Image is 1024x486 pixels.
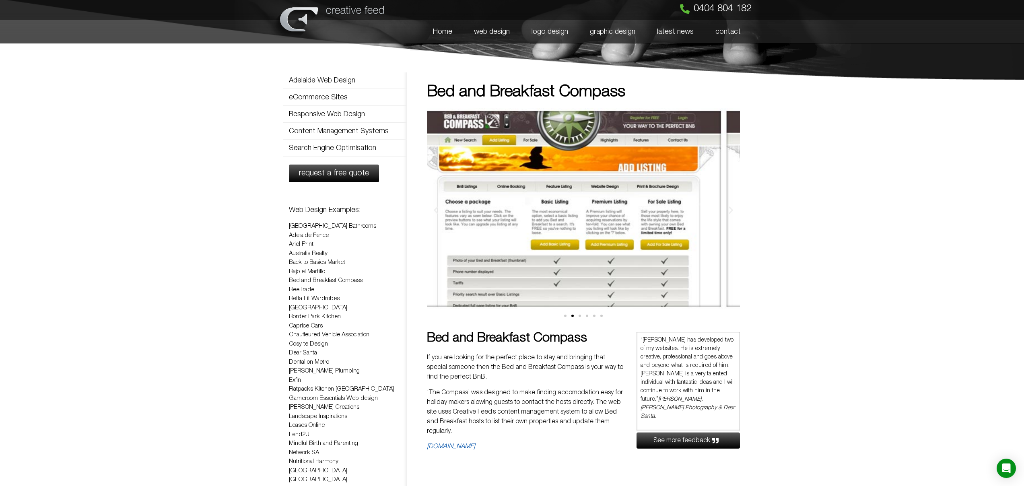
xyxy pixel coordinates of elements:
[289,441,358,446] a: Mindful Birth and Parenting
[289,332,369,338] a: Chauffeured Vehicle Association
[289,314,341,319] a: Border Park Kitchen
[289,368,360,374] a: [PERSON_NAME] Plumbing
[289,432,309,437] a: Lend2U
[391,20,752,43] nav: Menu
[600,315,603,317] span: Go to slide 6
[283,140,407,156] a: Search Engine Optimisation
[289,269,325,274] a: Bajo el Martillo
[641,336,736,420] p: “[PERSON_NAME] has developed two of my websites. He is extremely creative, professional and goes ...
[283,89,407,105] a: eCommerce Sites
[705,20,752,43] a: contact
[80,47,87,53] img: tab_keywords_by_traffic_grey.svg
[521,20,579,43] a: logo design
[680,4,752,14] a: 0404 804 182
[289,422,325,428] a: Leases Online
[299,169,369,177] span: request a free quote
[579,20,646,43] a: graphic design
[289,350,317,356] a: Dear Santa
[289,223,376,229] a: [GEOGRAPHIC_DATA] Bathrooms
[289,377,301,383] a: Exfin
[283,72,407,89] a: Adelaide Web Design
[289,459,338,464] a: Nutritional Harmony
[31,47,72,53] div: Domain Overview
[571,315,574,317] span: Go to slide 2
[289,206,401,214] h3: Web Design Examples:
[289,165,379,182] a: request a free quote
[289,386,394,392] a: Flatpacks Kitchen [GEOGRAPHIC_DATA]
[23,13,39,19] div: v 4.0.25
[13,21,19,27] img: website_grey.svg
[646,20,705,43] a: latest news
[410,108,723,309] img: slider-compass2
[427,388,624,436] p: ‘The Compass’ was designed to make finding accomodation easy for holiday makers alowing guests to...
[427,444,475,449] a: [DOMAIN_NAME]
[13,13,19,19] img: logo_orange.svg
[694,4,752,14] span: 0404 804 182
[726,205,736,215] div: Next slide
[653,437,710,444] span: See more feedback
[564,315,567,317] span: Go to slide 1
[579,315,581,317] span: Go to slide 3
[289,278,363,283] a: Bed and Breakfast Compass
[283,106,407,122] a: Responsive Web Design
[463,20,521,43] a: web design
[410,108,723,312] div: 2 / 6
[283,123,407,139] a: Content Management Systems
[289,468,347,483] a: [GEOGRAPHIC_DATA] [GEOGRAPHIC_DATA]
[641,397,735,419] em: [PERSON_NAME], [PERSON_NAME] Photography & Dear Santa.
[289,251,328,256] a: Australis Realty
[289,233,329,238] a: Adelaide Fence
[289,287,314,292] a: BeeTrade
[997,459,1016,478] div: Open Intercom Messenger
[89,47,136,53] div: Keywords by Traffic
[289,414,347,419] a: Landscape Inspirations
[21,21,89,27] div: Domain: [DOMAIN_NAME]
[427,332,624,345] h2: Bed and Breakfast Compass
[593,315,595,317] span: Go to slide 5
[289,296,340,301] a: Betta Fit Wardrobes
[422,20,463,43] a: Home
[289,450,319,455] a: Network SA
[586,315,588,317] span: Go to slide 4
[427,84,740,100] h1: Bed and Breakfast Compass
[427,353,624,382] p: If you are looking for the perfect place to stay and bringing that special someone then the Bed a...
[289,404,359,410] a: [PERSON_NAME] Creations
[283,72,407,157] nav: Menu
[637,432,740,449] a: See more feedback
[289,395,378,401] a: Gameroom Essentials Web design
[22,47,28,53] img: tab_domain_overview_orange.svg
[289,341,328,347] a: Cosy te Design
[431,205,441,215] div: Previous slide
[289,359,329,365] a: Dental on Metro
[289,241,313,247] a: Ariel Print
[289,305,347,311] a: [GEOGRAPHIC_DATA]
[427,108,740,324] div: Image Carousel
[289,259,345,265] a: Back to Basics Market
[289,323,323,329] a: Caprice Cars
